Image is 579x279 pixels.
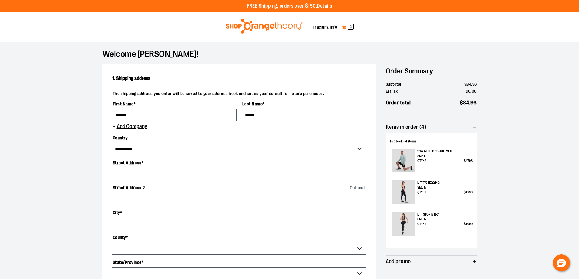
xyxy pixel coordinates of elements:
[417,190,425,195] span: Qty : 1
[386,64,477,78] h2: Order Summary
[469,222,472,226] span: 99
[112,158,366,168] label: Street Address *
[112,124,147,130] button: Add Company
[390,139,473,144] div: In Stock - 4 items
[469,159,472,163] span: 98
[313,25,337,29] a: Tracking Info
[472,82,477,87] span: 96
[386,256,477,268] button: Add promo
[350,185,366,190] span: Optional
[386,88,398,94] span: Est Tax
[472,89,477,94] span: 00
[386,259,411,264] span: Add promo
[247,3,332,10] p: FREE Shipping, orders over $150.
[112,88,366,96] p: The shipping address you enter will be saved to your address book and set as your default for fut...
[464,190,466,194] span: $
[469,100,470,106] span: .
[112,99,237,109] label: First Name *
[417,212,472,217] p: Lift Sports Bra
[417,185,472,190] p: Size: M
[470,100,477,106] span: 96
[466,159,468,163] span: 47
[242,99,366,109] label: Last Name *
[417,217,472,222] p: Size: M
[460,100,463,106] span: $
[348,24,354,30] span: 4
[464,159,466,163] span: $
[112,133,366,143] label: Country
[417,222,425,226] span: Qty : 1
[466,89,468,94] span: $
[417,154,472,158] p: Size: L
[464,222,466,226] span: $
[464,82,467,87] span: $
[225,19,304,34] img: Shop Orangetheory
[470,89,472,94] span: .
[386,121,477,133] button: Items in order (4)
[102,52,477,56] h1: Welcome [PERSON_NAME]!
[116,124,147,129] span: Add Company
[112,182,366,193] label: Street Address 2
[112,257,366,267] label: State/Province *
[471,82,472,87] span: .
[463,100,469,106] span: 84
[469,190,472,194] span: 99
[466,190,468,194] span: 19
[467,82,471,87] span: 84
[466,222,468,226] span: 16
[112,232,366,243] label: County *
[112,207,366,218] label: City *
[417,149,472,154] p: 24/7 Mesh Long Sleeve Tee
[417,180,472,185] p: Lift 7/8 Legging
[386,99,411,107] span: Order total
[112,73,366,83] h2: 1. Shipping address
[386,81,401,87] span: Subtotal
[553,254,570,271] button: Hello, have a question? Let’s chat.
[386,124,426,130] span: Items in order (4)
[417,158,426,163] span: Qty : 2
[468,89,471,94] span: 0
[317,3,332,9] a: Details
